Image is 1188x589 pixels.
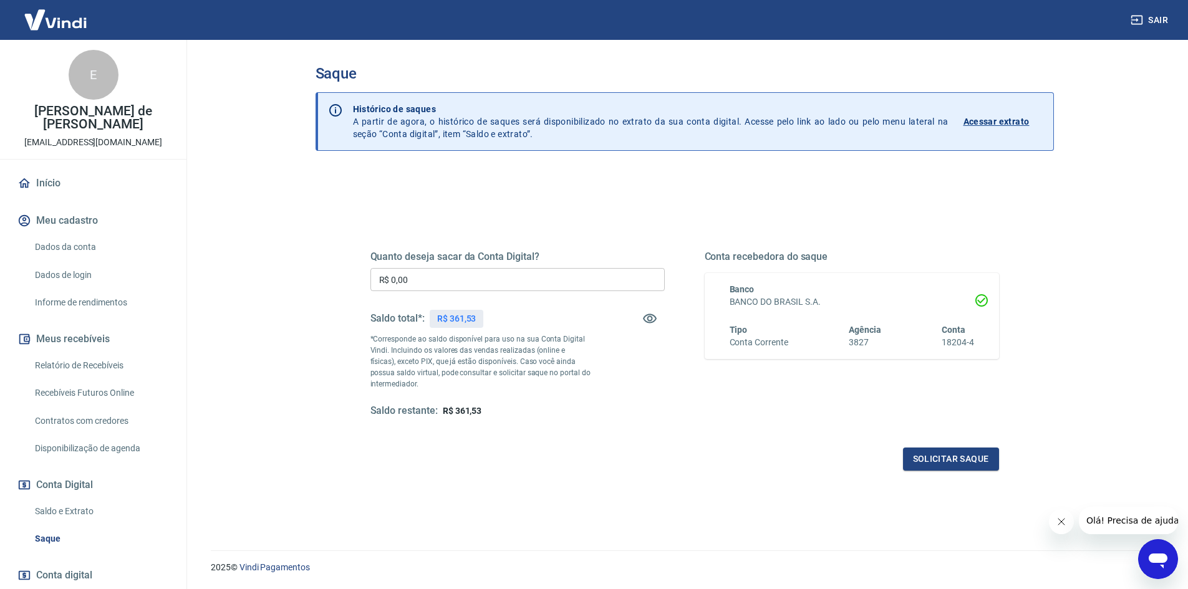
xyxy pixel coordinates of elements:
[36,567,92,584] span: Conta digital
[353,103,949,115] p: Histórico de saques
[316,65,1054,82] h3: Saque
[849,325,881,335] span: Agência
[30,526,171,552] a: Saque
[942,336,974,349] h6: 18204-4
[30,290,171,315] a: Informe de rendimentos
[963,103,1043,140] a: Acessar extrato
[15,1,96,39] img: Vindi
[437,312,476,325] p: R$ 361,53
[730,284,755,294] span: Banco
[30,436,171,461] a: Disponibilização de agenda
[705,251,999,263] h5: Conta recebedora do saque
[353,103,949,140] p: A partir de agora, o histórico de saques será disponibilizado no extrato da sua conta digital. Ac...
[730,295,974,309] h6: BANCO DO BRASIL S.A.
[239,562,310,572] a: Vindi Pagamentos
[730,325,748,335] span: Tipo
[370,312,425,325] h5: Saldo total*:
[443,406,482,416] span: R$ 361,53
[15,207,171,234] button: Meu cadastro
[15,325,171,353] button: Meus recebíveis
[24,136,162,149] p: [EMAIL_ADDRESS][DOMAIN_NAME]
[849,336,881,349] h6: 3827
[15,471,171,499] button: Conta Digital
[370,333,591,390] p: *Corresponde ao saldo disponível para uso na sua Conta Digital Vindi. Incluindo os valores das ve...
[7,9,105,19] span: Olá! Precisa de ajuda?
[30,234,171,260] a: Dados da conta
[69,50,118,100] div: E
[30,408,171,434] a: Contratos com credores
[15,562,171,589] a: Conta digital
[15,170,171,197] a: Início
[30,380,171,406] a: Recebíveis Futuros Online
[730,336,788,349] h6: Conta Corrente
[1138,539,1178,579] iframe: Botão para abrir a janela de mensagens
[211,561,1158,574] p: 2025 ©
[30,499,171,524] a: Saldo e Extrato
[370,251,665,263] h5: Quanto deseja sacar da Conta Digital?
[1079,507,1178,534] iframe: Mensagem da empresa
[30,262,171,288] a: Dados de login
[1128,9,1173,32] button: Sair
[903,448,999,471] button: Solicitar saque
[10,105,176,131] p: [PERSON_NAME] de [PERSON_NAME]
[942,325,965,335] span: Conta
[963,115,1030,128] p: Acessar extrato
[370,405,438,418] h5: Saldo restante:
[30,353,171,378] a: Relatório de Recebíveis
[1049,509,1074,534] iframe: Fechar mensagem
